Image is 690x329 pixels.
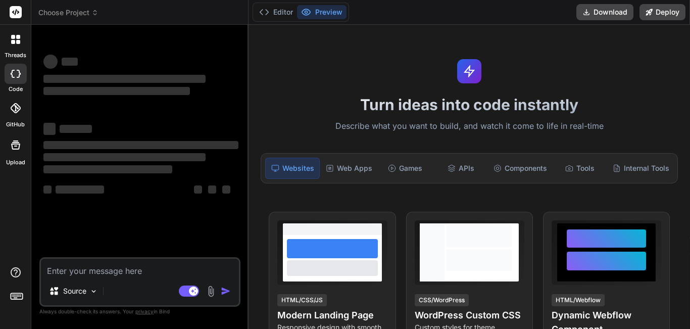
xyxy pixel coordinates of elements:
span: ‌ [43,87,190,95]
div: Tools [553,158,607,179]
div: Internal Tools [609,158,673,179]
span: ‌ [43,75,206,83]
span: ‌ [62,58,78,66]
div: Games [378,158,432,179]
h4: WordPress Custom CSS [415,308,524,322]
span: privacy [135,308,154,314]
span: ‌ [43,185,52,194]
label: Upload [6,158,25,167]
button: Download [576,4,633,20]
span: ‌ [43,123,56,135]
span: Choose Project [38,8,98,18]
button: Editor [255,5,297,19]
button: Deploy [639,4,685,20]
img: Pick Models [89,287,98,296]
div: Web Apps [322,158,376,179]
div: Websites [265,158,320,179]
span: ‌ [43,55,58,69]
div: HTML/CSS/JS [277,294,327,306]
button: Preview [297,5,347,19]
p: Source [63,286,86,296]
label: GitHub [6,120,25,129]
div: HTML/Webflow [552,294,605,306]
div: Components [489,158,551,179]
p: Always double-check its answers. Your in Bind [39,307,240,316]
span: ‌ [194,185,202,194]
span: ‌ [56,185,104,194]
span: ‌ [43,165,172,173]
span: ‌ [43,153,206,161]
span: ‌ [208,185,216,194]
span: ‌ [60,125,92,133]
p: Describe what you want to build, and watch it come to life in real-time [255,120,684,133]
label: code [9,85,23,93]
h1: Turn ideas into code instantly [255,96,684,114]
img: icon [221,286,231,296]
div: APIs [434,158,487,179]
label: threads [5,51,26,60]
span: ‌ [43,141,238,149]
span: ‌ [222,185,230,194]
div: CSS/WordPress [415,294,469,306]
img: attachment [205,286,217,297]
h4: Modern Landing Page [277,308,387,322]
